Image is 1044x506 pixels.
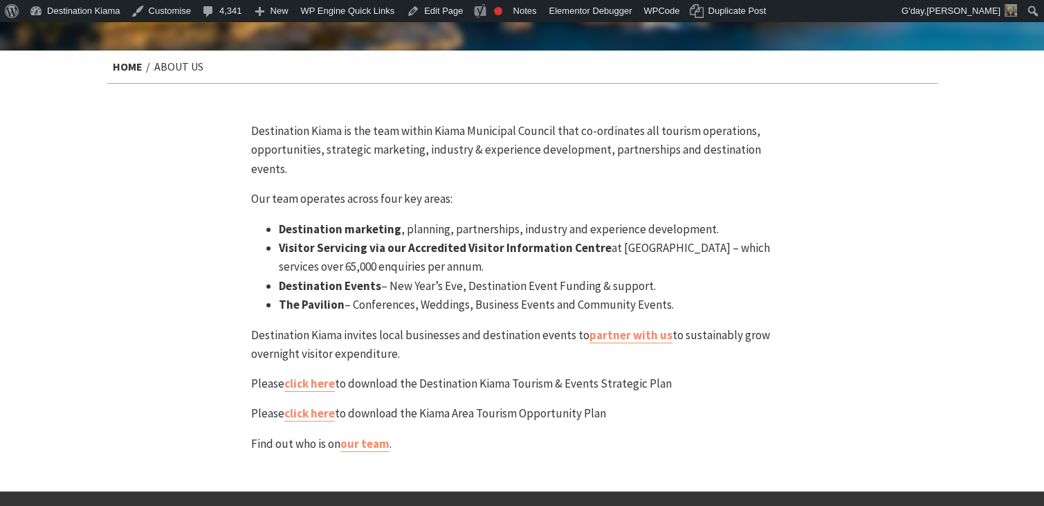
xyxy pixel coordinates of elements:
strong: Destination Events [279,278,381,293]
a: Home [113,60,143,74]
a: click here [284,376,335,392]
li: About Us [154,58,203,76]
p: Find out who is on . [251,435,794,453]
a: click here [284,406,335,422]
p: Our team operates across four key areas: [251,190,794,208]
span: [PERSON_NAME] [926,6,1000,16]
li: – New Year’s Eve, Destination Event Funding & support. [279,277,794,296]
a: partner with us [589,327,672,343]
img: Theresa-Mullan-1-30x30.png [1005,4,1017,17]
p: Destination Kiama is the team within Kiama Municipal Council that co-ordinates all tourism oper­a... [251,122,794,179]
a: our team [340,436,390,452]
p: Please to download the Kiama Area Tourism Opportunity Plan [251,404,794,423]
li: – Conferences, Weddings, Business Events and Community Events. [279,296,794,314]
p: Please to download the Destination Kiama Tourism & Events Strategic Plan [251,374,794,393]
strong: Visitor Servicing via our Accredited Visitor Information Centre [279,240,612,255]
li: , planning, partnerships, industry and experience development. [279,220,794,239]
div: Focus keyphrase not set [494,7,502,15]
p: Destination Kiama invites local businesses and destination events to to sustainably grow overnigh... [251,326,794,363]
strong: Destination marketing [279,222,401,237]
strong: The Pavilion [279,297,345,312]
li: at [GEOGRAPHIC_DATA] – which services over 65,000 enquiries per annum. [279,239,794,276]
